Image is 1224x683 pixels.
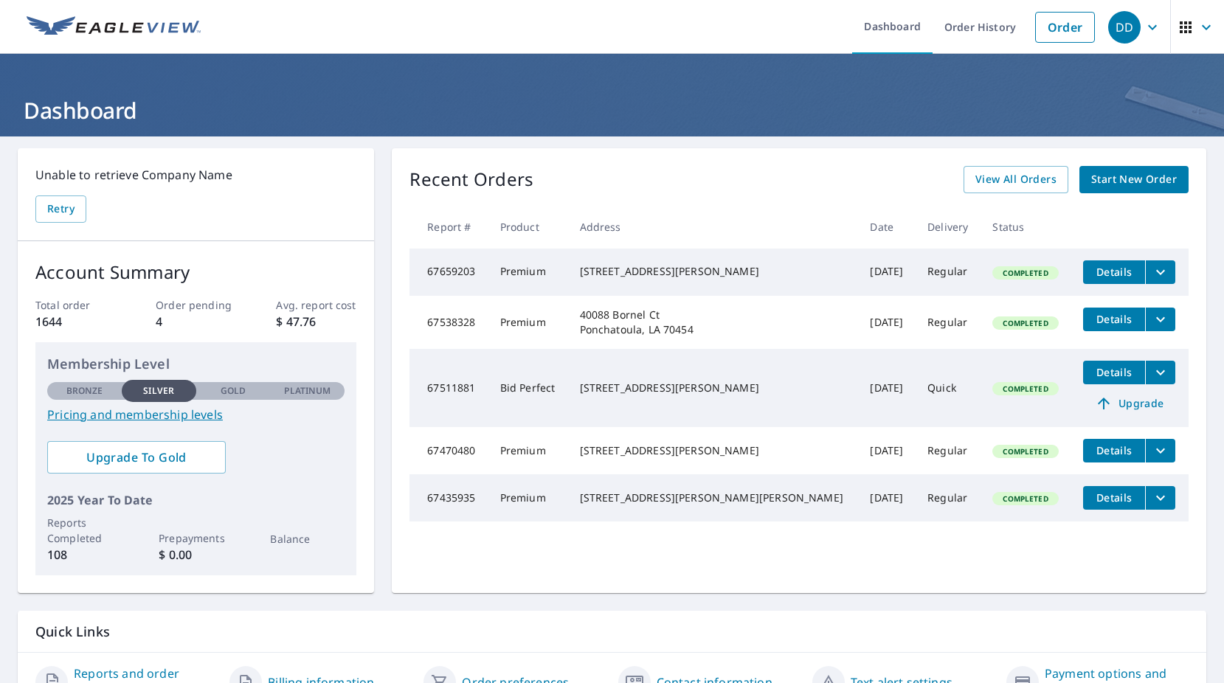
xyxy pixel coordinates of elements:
[488,349,568,427] td: Bid Perfect
[488,474,568,521] td: Premium
[1108,11,1141,44] div: DD
[1145,439,1175,462] button: filesDropdownBtn-67470480
[159,530,233,546] p: Prepayments
[580,443,847,458] div: [STREET_ADDRESS][PERSON_NAME]
[409,427,488,474] td: 67470480
[1092,312,1136,326] span: Details
[994,318,1057,328] span: Completed
[59,449,214,465] span: Upgrade To Gold
[916,205,981,249] th: Delivery
[580,308,847,337] div: 40088 Bornel Ct Ponchatoula, LA 70454
[1092,365,1136,379] span: Details
[35,313,116,330] p: 1644
[409,296,488,349] td: 67538328
[916,249,981,296] td: Regular
[1091,170,1177,189] span: Start New Order
[27,16,201,38] img: EV Logo
[156,297,236,313] p: Order pending
[858,427,916,474] td: [DATE]
[47,406,345,423] a: Pricing and membership levels
[47,515,122,546] p: Reports Completed
[35,297,116,313] p: Total order
[276,297,356,313] p: Avg. report cost
[47,441,226,474] a: Upgrade To Gold
[35,166,356,184] p: Unable to retrieve Company Name
[994,384,1057,394] span: Completed
[568,205,859,249] th: Address
[1083,308,1145,331] button: detailsBtn-67538328
[409,205,488,249] th: Report #
[858,249,916,296] td: [DATE]
[580,264,847,279] div: [STREET_ADDRESS][PERSON_NAME]
[276,313,356,330] p: $ 47.76
[47,491,345,509] p: 2025 Year To Date
[1035,12,1095,43] a: Order
[47,546,122,564] p: 108
[488,427,568,474] td: Premium
[488,296,568,349] td: Premium
[1079,166,1189,193] a: Start New Order
[35,259,356,285] p: Account Summary
[66,384,103,398] p: Bronze
[975,170,1057,189] span: View All Orders
[35,623,1189,641] p: Quick Links
[858,205,916,249] th: Date
[1145,486,1175,510] button: filesDropdownBtn-67435935
[580,490,847,505] div: [STREET_ADDRESS][PERSON_NAME][PERSON_NAME]
[409,166,533,193] p: Recent Orders
[994,493,1057,504] span: Completed
[159,546,233,564] p: $ 0.00
[221,384,246,398] p: Gold
[994,446,1057,457] span: Completed
[1083,486,1145,510] button: detailsBtn-67435935
[47,200,75,218] span: Retry
[580,381,847,395] div: [STREET_ADDRESS][PERSON_NAME]
[916,349,981,427] td: Quick
[156,313,236,330] p: 4
[916,296,981,349] td: Regular
[488,205,568,249] th: Product
[47,354,345,374] p: Membership Level
[1092,443,1136,457] span: Details
[1092,395,1166,412] span: Upgrade
[284,384,331,398] p: Platinum
[994,268,1057,278] span: Completed
[488,249,568,296] td: Premium
[1145,361,1175,384] button: filesDropdownBtn-67511881
[858,474,916,521] td: [DATE]
[409,249,488,296] td: 67659203
[1083,439,1145,462] button: detailsBtn-67470480
[18,95,1206,125] h1: Dashboard
[1092,490,1136,505] span: Details
[964,166,1068,193] a: View All Orders
[858,349,916,427] td: [DATE]
[1092,265,1136,279] span: Details
[1083,260,1145,284] button: detailsBtn-67659203
[35,195,86,223] button: Retry
[409,474,488,521] td: 67435935
[1145,260,1175,284] button: filesDropdownBtn-67659203
[143,384,174,398] p: Silver
[1145,308,1175,331] button: filesDropdownBtn-67538328
[981,205,1071,249] th: Status
[270,531,345,547] p: Balance
[916,474,981,521] td: Regular
[916,427,981,474] td: Regular
[858,296,916,349] td: [DATE]
[409,349,488,427] td: 67511881
[1083,392,1175,415] a: Upgrade
[1083,361,1145,384] button: detailsBtn-67511881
